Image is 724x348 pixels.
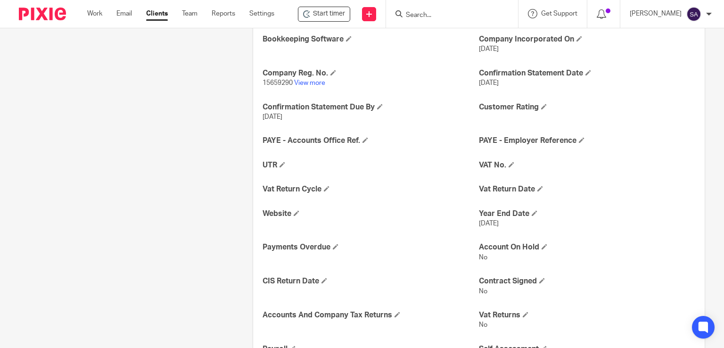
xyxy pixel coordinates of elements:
[87,9,102,18] a: Work
[146,9,168,18] a: Clients
[479,136,695,146] h4: PAYE - Employer Reference
[686,7,701,22] img: svg%3E
[263,310,479,320] h4: Accounts And Company Tax Returns
[479,209,695,219] h4: Year End Date
[405,11,490,20] input: Search
[479,322,487,328] span: No
[263,80,293,86] span: 15659290
[479,288,487,295] span: No
[541,10,577,17] span: Get Support
[263,184,479,194] h4: Vat Return Cycle
[479,80,499,86] span: [DATE]
[479,254,487,261] span: No
[479,46,499,52] span: [DATE]
[294,80,325,86] a: View more
[479,276,695,286] h4: Contract Signed
[263,68,479,78] h4: Company Reg. No.
[263,242,479,252] h4: Payments Overdue
[182,9,197,18] a: Team
[116,9,132,18] a: Email
[313,9,345,19] span: Start timer
[479,184,695,194] h4: Vat Return Date
[479,220,499,227] span: [DATE]
[19,8,66,20] img: Pixie
[263,114,282,120] span: [DATE]
[263,276,479,286] h4: CIS Return Date
[212,9,235,18] a: Reports
[263,102,479,112] h4: Confirmation Statement Due By
[479,102,695,112] h4: Customer Rating
[479,68,695,78] h4: Confirmation Statement Date
[263,160,479,170] h4: UTR
[263,136,479,146] h4: PAYE - Accounts Office Ref.
[479,310,695,320] h4: Vat Returns
[298,7,350,22] div: Stairlifts 4 All Ltd
[479,242,695,252] h4: Account On Hold
[263,209,479,219] h4: Website
[479,34,695,44] h4: Company Incorporated On
[249,9,274,18] a: Settings
[630,9,682,18] p: [PERSON_NAME]
[479,160,695,170] h4: VAT No.
[263,34,479,44] h4: Bookkeeping Software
